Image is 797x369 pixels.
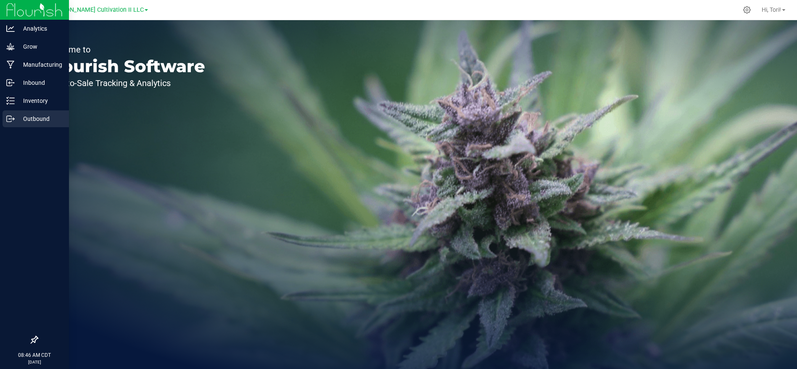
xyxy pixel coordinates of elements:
inline-svg: Inventory [6,97,15,105]
p: Analytics [15,24,65,34]
p: Welcome to [45,45,205,54]
inline-svg: Grow [6,42,15,51]
p: 08:46 AM CDT [4,351,65,359]
p: [DATE] [4,359,65,365]
inline-svg: Inbound [6,79,15,87]
inline-svg: Outbound [6,115,15,123]
p: Manufacturing [15,60,65,70]
p: Outbound [15,114,65,124]
div: Manage settings [742,6,752,14]
span: Heya St. [PERSON_NAME] Cultivation II LLC [24,6,144,13]
p: Seed-to-Sale Tracking & Analytics [45,79,205,87]
inline-svg: Manufacturing [6,60,15,69]
p: Inbound [15,78,65,88]
p: Inventory [15,96,65,106]
span: Hi, Tori! [762,6,781,13]
inline-svg: Analytics [6,24,15,33]
p: Grow [15,42,65,52]
p: Flourish Software [45,58,205,75]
